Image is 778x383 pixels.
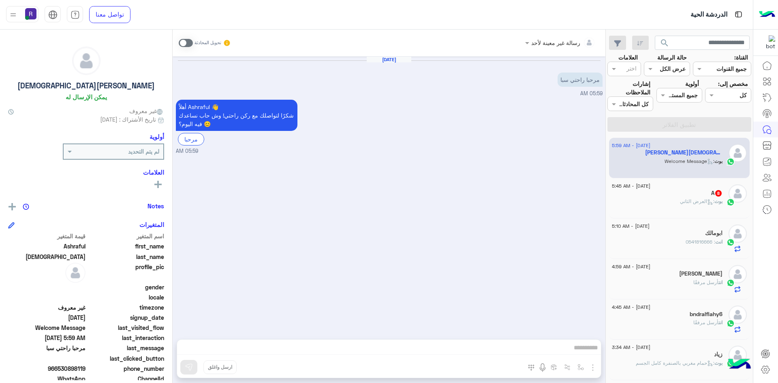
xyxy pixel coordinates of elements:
[727,198,735,206] img: WhatsApp
[129,107,164,115] span: غير معروف
[626,64,638,75] div: اختر
[693,319,718,325] span: أرسل مرفقًا
[729,144,747,162] img: defaultAdmin.png
[729,225,747,243] img: defaultAdmin.png
[693,279,718,285] span: أرسل مرفقًا
[714,360,722,366] span: بوت
[558,73,603,87] p: 23/8/2025, 5:59 AM
[8,242,85,250] span: Ashraful
[729,346,747,364] img: defaultAdmin.png
[655,36,675,53] button: search
[729,184,747,203] img: defaultAdmin.png
[87,374,165,383] span: ChannelId
[612,304,650,311] span: [DATE] - 4:45 AM
[87,263,165,281] span: profile_pic
[194,40,221,46] small: تحويل المحادثة
[715,239,722,245] span: انت
[150,133,164,140] h6: أولوية
[612,142,650,149] span: [DATE] - 5:59 AM
[67,6,83,23] a: tab
[147,202,164,210] h6: Notes
[714,351,722,358] h5: زياد
[715,190,722,197] span: 8
[718,319,722,325] span: انت
[178,133,204,145] div: مرحبا
[645,149,722,156] h5: Ashraful Islam
[87,232,165,240] span: اسم المتغير
[66,93,107,101] h6: يمكن الإرسال له
[657,53,687,62] label: حالة الرسالة
[686,239,715,245] span: 0541816666
[87,293,165,302] span: locale
[759,6,775,23] img: Logo
[48,10,58,19] img: tab
[89,6,130,23] a: تواصل معنا
[87,313,165,322] span: signup_date
[607,79,650,97] label: إشارات الملاحظات
[685,79,699,88] label: أولوية
[727,238,735,246] img: WhatsApp
[8,374,85,383] span: 2
[8,252,85,261] span: Islam
[8,283,85,291] span: null
[23,203,29,210] img: notes
[87,323,165,332] span: last_visited_flow
[8,354,85,363] span: null
[729,306,747,324] img: defaultAdmin.png
[87,252,165,261] span: last_name
[714,198,722,204] span: بوت
[9,203,16,210] img: add
[176,148,198,155] span: 05:59 AM
[718,79,748,88] label: مخصص إلى:
[8,364,85,373] span: 966530898119
[87,364,165,373] span: phone_number
[729,265,747,283] img: defaultAdmin.png
[580,90,603,96] span: 05:59 AM
[8,303,85,312] span: غير معروف
[17,81,155,90] h5: [PERSON_NAME][DEMOGRAPHIC_DATA]
[8,293,85,302] span: null
[87,303,165,312] span: timezone
[8,334,85,342] span: 2025-08-23T02:59:59.989Z
[8,344,85,352] span: مرحبا راحتي سبا
[725,351,754,379] img: hulul-logo.png
[139,221,164,228] h6: المتغيرات
[176,100,297,131] p: 23/8/2025, 5:59 AM
[87,344,165,352] span: last_message
[727,319,735,327] img: WhatsApp
[87,334,165,342] span: last_interaction
[718,279,722,285] span: انت
[612,223,650,230] span: [DATE] - 5:10 AM
[612,182,650,190] span: [DATE] - 5:45 AM
[727,279,735,287] img: WhatsApp
[87,354,165,363] span: last_clicked_button
[607,117,751,132] button: تطبيق الفلاتر
[65,263,85,283] img: defaultAdmin.png
[8,169,164,176] h6: العلامات
[660,38,669,48] span: search
[761,35,775,50] img: 322853014244696
[734,53,748,62] label: القناة:
[711,190,722,197] h5: A
[71,10,80,19] img: tab
[612,263,650,270] span: [DATE] - 4:59 AM
[690,9,727,20] p: الدردشة الحية
[87,283,165,291] span: gender
[8,323,85,332] span: Welcome Message
[8,232,85,240] span: قيمة المتغير
[367,57,411,62] h6: [DATE]
[100,115,156,124] span: تاريخ الأشتراك : [DATE]
[203,360,237,374] button: ارسل واغلق
[679,270,722,277] h5: imran khan
[714,158,722,164] span: بوت
[727,158,735,166] img: WhatsApp
[8,10,18,20] img: profile
[733,9,744,19] img: tab
[8,313,85,322] span: 2025-08-23T02:59:59.994Z
[690,311,722,318] h5: bndralflahy6
[680,198,714,204] span: : العرض الثاني
[25,8,36,19] img: userImage
[612,344,650,351] span: [DATE] - 3:34 AM
[636,360,714,366] span: : حمام مغربي بالصنفرة كامل الجسم
[705,230,722,237] h5: ابومالك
